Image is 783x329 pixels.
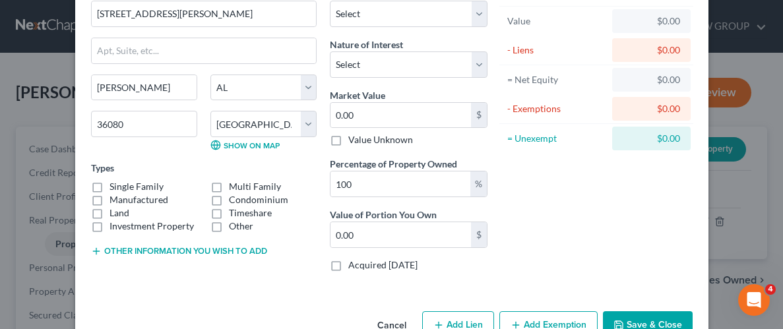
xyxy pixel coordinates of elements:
div: $ [471,222,487,247]
input: 0.00 [330,222,471,247]
label: Types [91,161,114,175]
input: 0.00 [330,103,471,128]
label: Acquired [DATE] [348,258,418,272]
div: - Liens [507,44,607,57]
label: Market Value [330,88,385,102]
label: Manufactured [110,193,168,206]
label: Timeshare [229,206,272,220]
div: $ [471,103,487,128]
label: Condominium [229,193,288,206]
label: Percentage of Property Owned [330,157,457,171]
div: % [470,171,487,196]
div: Value [507,15,607,28]
label: Land [110,206,129,220]
input: Enter city... [92,75,197,100]
div: $0.00 [623,73,680,86]
input: 0.00 [330,171,470,196]
input: Enter zip... [91,111,197,137]
div: $0.00 [623,132,680,145]
label: Nature of Interest [330,38,403,51]
label: Single Family [110,180,164,193]
label: Value Unknown [348,133,413,146]
div: = Unexempt [507,132,607,145]
a: Show on Map [210,140,280,150]
div: = Net Equity [507,73,607,86]
input: Apt, Suite, etc... [92,38,316,63]
label: Other [229,220,253,233]
label: Value of Portion You Own [330,208,437,222]
div: $0.00 [623,44,680,57]
span: 4 [765,284,776,295]
button: Other information you wish to add [91,246,267,256]
div: - Exemptions [507,102,607,115]
label: Multi Family [229,180,281,193]
div: $0.00 [623,15,680,28]
iframe: Intercom live chat [738,284,770,316]
label: Investment Property [110,220,194,233]
div: $0.00 [623,102,680,115]
input: Enter address... [92,1,316,26]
